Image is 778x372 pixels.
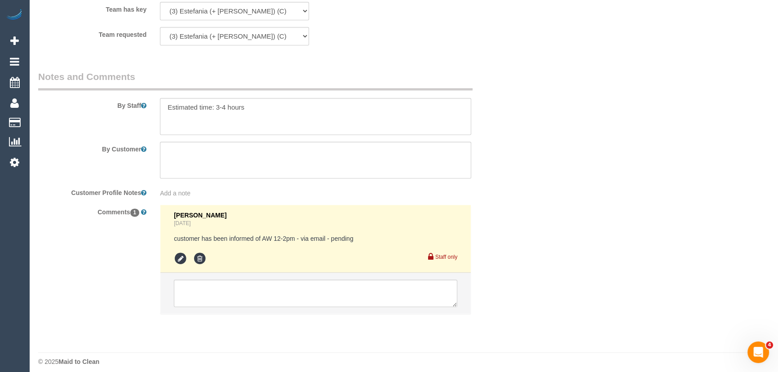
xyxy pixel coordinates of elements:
label: By Staff [31,98,153,110]
span: 1 [130,208,140,217]
legend: Notes and Comments [38,70,473,90]
label: By Customer [31,142,153,154]
label: Team has key [31,2,153,14]
label: Team requested [31,27,153,39]
label: Comments [31,204,153,217]
span: 4 [766,341,773,349]
small: Staff only [435,254,457,260]
a: [DATE] [174,220,190,226]
div: © 2025 [38,357,769,366]
label: Customer Profile Notes [31,185,153,197]
img: Automaid Logo [5,9,23,22]
span: Add a note [160,190,190,197]
span: [PERSON_NAME] [174,212,226,219]
iframe: Intercom live chat [747,341,769,363]
strong: Maid to Clean [58,358,99,365]
pre: customer has been informed of AW 12-2pm - via email - pending [174,234,457,243]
